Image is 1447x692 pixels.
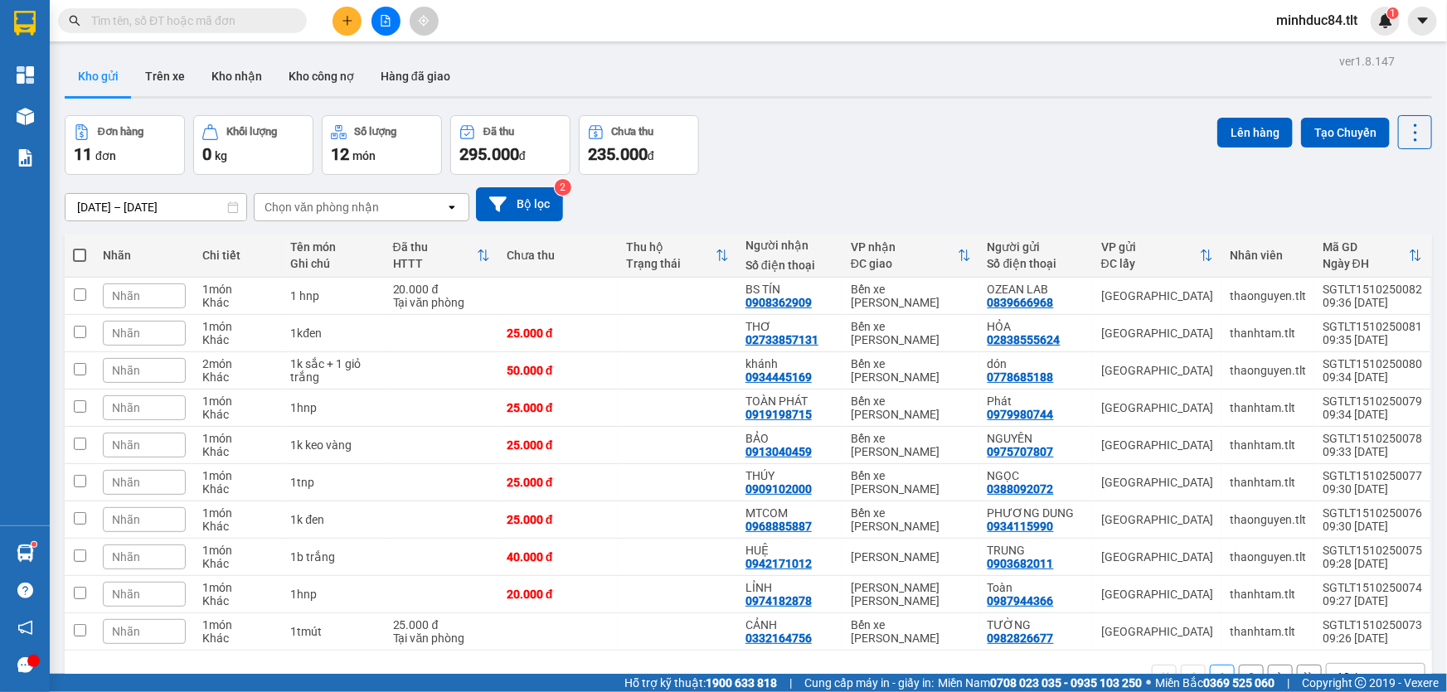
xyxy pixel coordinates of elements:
div: Chưa thu [612,126,654,138]
div: Ngày ĐH [1323,257,1409,270]
span: notification [17,620,33,636]
div: NGỌC [988,469,1085,482]
div: 25.000 đ [507,438,609,452]
div: Toàn [988,581,1085,594]
div: HUỆ [745,544,834,557]
div: Khác [202,594,274,607]
span: | [1287,674,1289,692]
div: thanhtam.tlt [1230,588,1306,601]
div: [GEOGRAPHIC_DATA] [1101,476,1213,489]
div: 09:30 [DATE] [1323,520,1422,533]
div: Khối lượng [226,126,277,138]
th: Toggle SortBy [618,234,737,278]
span: 235.000 [588,144,648,164]
div: SGTLT1510250073 [1323,618,1422,632]
sup: 2 [555,179,571,196]
div: 1tmút [290,625,376,638]
img: solution-icon [17,149,34,167]
div: 0909102000 [745,482,812,496]
div: [GEOGRAPHIC_DATA] [1101,327,1213,340]
div: SGTLT1510250076 [1323,506,1422,520]
div: 0982826677 [988,632,1054,645]
button: 1 [1210,665,1235,690]
div: 25.000 đ [393,618,490,632]
button: Đã thu295.000đ [450,115,571,175]
button: Đơn hàng11đơn [65,115,185,175]
sup: 1 [32,542,36,547]
div: Đã thu [483,126,514,138]
div: Phát [988,394,1085,408]
div: BS TÍN [745,283,834,296]
div: thanhtam.tlt [1230,476,1306,489]
div: SGTLT1510250080 [1323,357,1422,370]
svg: open [445,201,459,214]
span: file-add [380,15,391,27]
div: 0974182878 [745,594,812,607]
div: HỎA [988,320,1085,333]
div: 1 hnp [290,289,376,302]
div: 1 món [202,544,274,557]
div: Tên món [290,240,376,254]
div: THƠ [745,320,834,333]
span: aim [418,15,430,27]
div: 09:34 [DATE] [1323,370,1422,384]
strong: 0708 023 035 - 0935 103 250 [990,676,1142,690]
span: Nhãn [112,513,140,526]
div: VP nhận [851,240,958,254]
div: thaonguyen.tlt [1230,289,1306,302]
div: 0913040459 [745,445,812,458]
div: 02733857131 [745,333,818,346]
div: Khác [202,520,274,533]
strong: 1900 633 818 [706,676,777,690]
div: Khác [202,296,274,309]
button: Kho nhận [198,56,275,96]
img: warehouse-icon [17,108,34,125]
button: aim [410,7,439,36]
div: Chưa thu [507,249,609,262]
button: 2 [1239,665,1264,690]
div: Bến xe [PERSON_NAME] [851,432,971,458]
div: Nhãn [103,249,186,262]
div: ver 1.8.147 [1339,52,1395,70]
div: 1 món [202,581,274,594]
div: Chọn văn phòng nhận [265,199,379,215]
div: 25.000 đ [507,476,609,489]
div: SGTLT1510250082 [1323,283,1422,296]
button: Kho gửi [65,56,132,96]
div: SGTLT1510250075 [1323,544,1422,557]
span: đ [648,149,654,162]
div: 0942171012 [745,557,812,570]
div: 1hnp [290,588,376,601]
div: HTTT [393,257,477,270]
div: khánh [745,357,834,370]
button: caret-down [1408,7,1437,36]
div: [GEOGRAPHIC_DATA] [1101,625,1213,638]
div: 09:28 [DATE] [1323,557,1422,570]
div: 09:27 [DATE] [1323,594,1422,607]
div: 1k keo vàng [290,438,376,452]
div: Tại văn phòng [393,632,490,645]
div: Thu hộ [626,240,716,254]
span: Nhãn [112,289,140,302]
div: 1hnp [290,401,376,414]
span: đơn [95,149,116,162]
div: 1k đen [290,513,376,526]
div: [PERSON_NAME] [PERSON_NAME] [851,581,971,607]
div: 09:36 [DATE] [1323,296,1422,309]
div: Bến xe [PERSON_NAME] [851,283,971,309]
div: 0839666968 [988,296,1054,309]
span: món [352,149,376,162]
th: Toggle SortBy [1093,234,1221,278]
button: file-add [371,7,401,36]
button: Số lượng12món [322,115,442,175]
span: minhduc84.tlt [1263,10,1371,31]
div: 1 món [202,432,274,445]
div: thanhtam.tlt [1230,401,1306,414]
div: BẢO [745,432,834,445]
div: 0332164756 [745,632,812,645]
div: Bến xe [PERSON_NAME] [851,469,971,496]
div: thanhtam.tlt [1230,625,1306,638]
svg: open [1401,670,1415,684]
div: thaonguyen.tlt [1230,513,1306,526]
div: Bến xe [PERSON_NAME] [851,506,971,533]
